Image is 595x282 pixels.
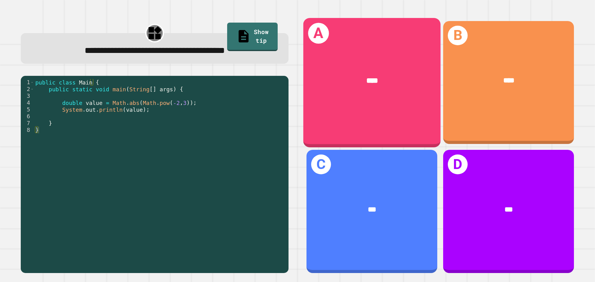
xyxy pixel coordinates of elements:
span: Toggle code folding, rows 2 through 7 [30,86,34,93]
a: Show tip [227,23,278,51]
div: 7 [21,120,34,127]
div: 8 [21,127,34,133]
div: 1 [21,79,34,86]
span: Toggle code folding, rows 1 through 8 [30,79,34,86]
h1: C [311,154,331,174]
h1: A [308,23,329,43]
div: 5 [21,106,34,113]
h1: B [448,26,468,46]
div: 3 [21,93,34,99]
h1: D [448,154,468,174]
div: 6 [21,113,34,120]
div: 2 [21,86,34,93]
div: 4 [21,99,34,106]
